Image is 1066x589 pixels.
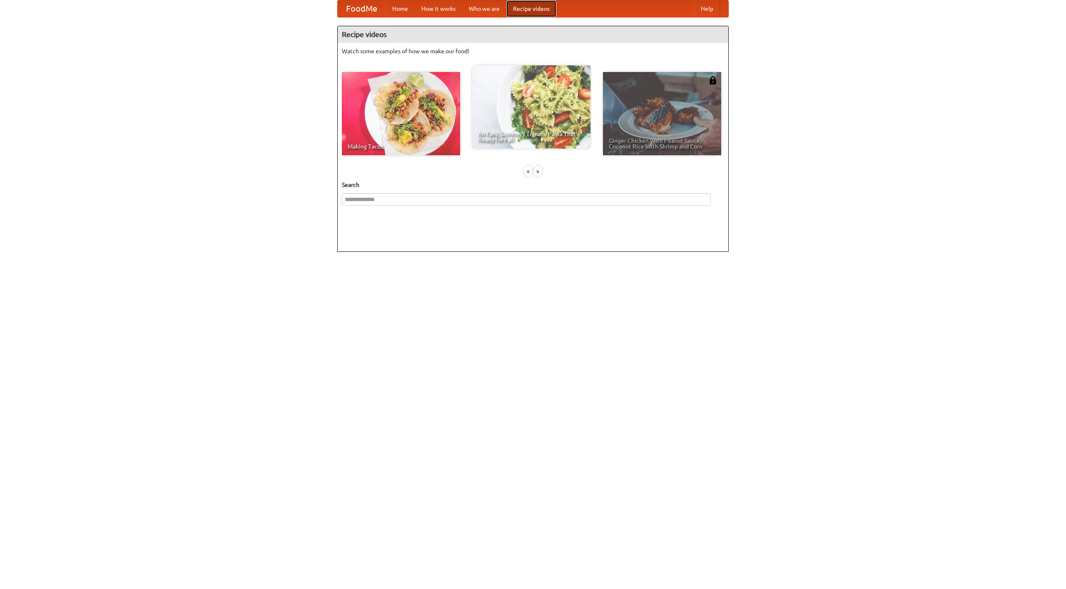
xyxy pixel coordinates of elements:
p: Watch some examples of how we make our food! [342,47,724,55]
div: » [534,166,542,176]
img: 483408.png [709,76,717,84]
span: An Easy, Summery Tomato Pasta That's Ready for Fall [478,131,585,143]
a: Recipe videos [506,0,556,17]
a: Who we are [462,0,506,17]
a: Help [694,0,720,17]
a: Home [386,0,415,17]
a: An Easy, Summery Tomato Pasta That's Ready for Fall [472,65,590,149]
a: How it works [415,0,462,17]
span: Making Tacos [348,144,454,149]
h4: Recipe videos [338,26,728,43]
a: FoodMe [338,0,386,17]
h5: Search [342,181,724,189]
div: « [524,166,532,176]
a: Making Tacos [342,72,460,155]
